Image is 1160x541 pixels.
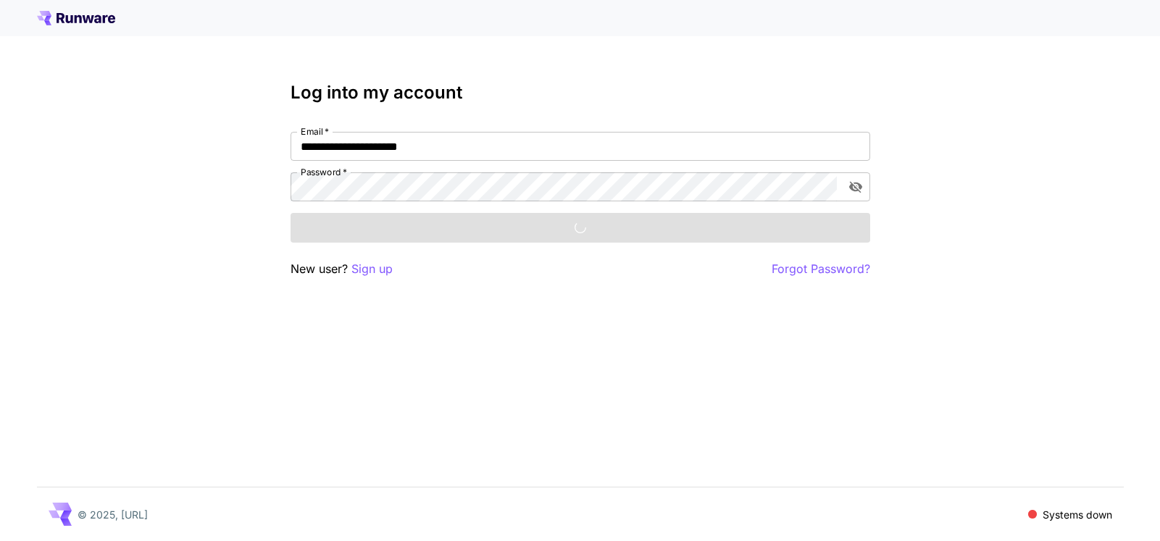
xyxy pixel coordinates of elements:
button: Forgot Password? [772,260,870,278]
label: Email [301,125,329,138]
p: © 2025, [URL] [78,507,148,522]
button: toggle password visibility [843,174,869,200]
button: Sign up [351,260,393,278]
p: New user? [291,260,393,278]
label: Password [301,166,347,178]
p: Systems down [1043,507,1112,522]
h3: Log into my account [291,83,870,103]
